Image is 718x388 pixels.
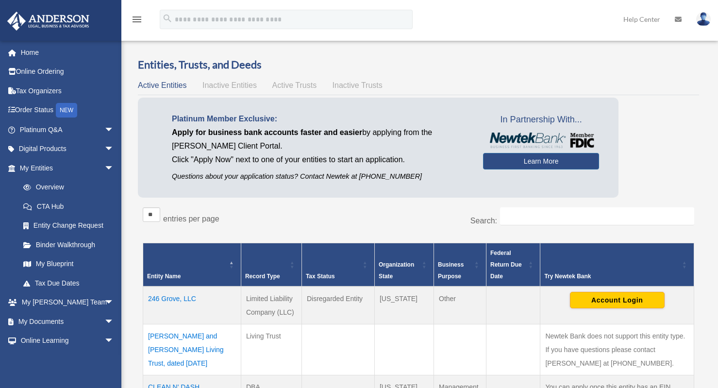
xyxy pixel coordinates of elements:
[143,287,241,324] td: 246 Grove, LLC
[486,243,540,287] th: Federal Return Due Date: Activate to sort
[438,261,464,280] span: Business Purpose
[490,250,522,280] span: Federal Return Due Date
[163,215,219,223] label: entries per page
[570,296,665,304] a: Account Login
[7,350,129,370] a: Billingarrow_drop_down
[131,17,143,25] a: menu
[14,197,124,216] a: CTA Hub
[374,287,434,324] td: [US_STATE]
[333,81,383,89] span: Inactive Trusts
[241,324,301,375] td: Living Trust
[301,243,374,287] th: Tax Status: Activate to sort
[301,287,374,324] td: Disregarded Entity
[7,43,129,62] a: Home
[7,293,129,312] a: My [PERSON_NAME] Teamarrow_drop_down
[434,287,486,324] td: Other
[143,243,241,287] th: Entity Name: Activate to invert sorting
[488,133,594,148] img: NewtekBankLogoSM.png
[143,324,241,375] td: [PERSON_NAME] and [PERSON_NAME] Living Trust, dated [DATE]
[241,243,301,287] th: Record Type: Activate to sort
[104,293,124,313] span: arrow_drop_down
[7,101,129,120] a: Order StatusNEW
[14,178,119,197] a: Overview
[172,128,362,136] span: Apply for business bank accounts faster and easier
[245,273,280,280] span: Record Type
[56,103,77,118] div: NEW
[306,273,335,280] span: Tax Status
[544,270,679,282] div: Try Newtek Bank
[4,12,92,31] img: Anderson Advisors Platinum Portal
[104,312,124,332] span: arrow_drop_down
[7,81,129,101] a: Tax Organizers
[696,12,711,26] img: User Pic
[7,120,129,139] a: Platinum Q&Aarrow_drop_down
[379,261,414,280] span: Organization State
[147,273,181,280] span: Entity Name
[483,153,599,169] a: Learn More
[104,158,124,178] span: arrow_drop_down
[104,350,124,370] span: arrow_drop_down
[272,81,317,89] span: Active Trusts
[14,254,124,274] a: My Blueprint
[162,13,173,24] i: search
[470,217,497,225] label: Search:
[202,81,257,89] span: Inactive Entities
[7,312,129,331] a: My Documentsarrow_drop_down
[7,62,129,82] a: Online Ordering
[138,57,699,72] h3: Entities, Trusts, and Deeds
[7,158,124,178] a: My Entitiesarrow_drop_down
[241,287,301,324] td: Limited Liability Company (LLC)
[104,139,124,159] span: arrow_drop_down
[104,331,124,351] span: arrow_drop_down
[14,273,124,293] a: Tax Due Dates
[172,126,468,153] p: by applying from the [PERSON_NAME] Client Portal.
[374,243,434,287] th: Organization State: Activate to sort
[7,139,129,159] a: Digital Productsarrow_drop_down
[172,112,468,126] p: Platinum Member Exclusive:
[138,81,186,89] span: Active Entities
[570,292,665,308] button: Account Login
[172,153,468,167] p: Click "Apply Now" next to one of your entities to start an application.
[540,243,694,287] th: Try Newtek Bank : Activate to sort
[434,243,486,287] th: Business Purpose: Activate to sort
[483,112,599,128] span: In Partnership With...
[131,14,143,25] i: menu
[540,324,694,375] td: Newtek Bank does not support this entity type. If you have questions please contact [PERSON_NAME]...
[104,120,124,140] span: arrow_drop_down
[14,235,124,254] a: Binder Walkthrough
[7,331,129,351] a: Online Learningarrow_drop_down
[14,216,124,236] a: Entity Change Request
[172,170,468,183] p: Questions about your application status? Contact Newtek at [PHONE_NUMBER]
